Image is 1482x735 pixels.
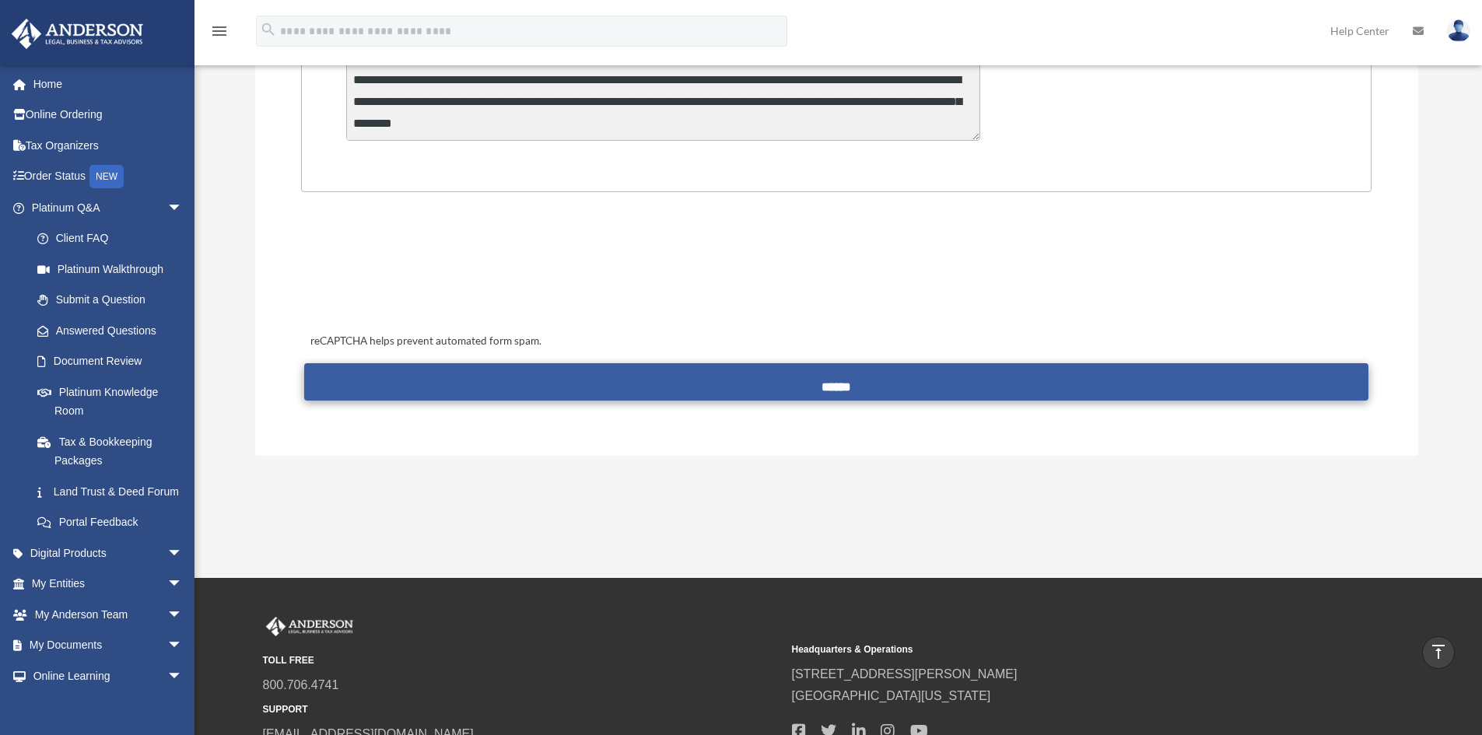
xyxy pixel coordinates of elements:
[304,332,1368,351] div: reCAPTCHA helps prevent automated form spam.
[22,426,206,476] a: Tax & Bookkeeping Packages
[263,617,356,637] img: Anderson Advisors Platinum Portal
[11,68,206,100] a: Home
[263,653,781,669] small: TOLL FREE
[263,678,339,691] a: 800.706.4741
[11,161,206,193] a: Order StatusNEW
[792,667,1018,681] a: [STREET_ADDRESS][PERSON_NAME]
[167,630,198,662] span: arrow_drop_down
[11,100,206,131] a: Online Ordering
[260,21,277,38] i: search
[22,476,206,507] a: Land Trust & Deed Forum
[22,376,206,426] a: Platinum Knowledge Room
[11,660,206,691] a: Online Learningarrow_drop_down
[263,702,781,718] small: SUPPORT
[167,660,198,692] span: arrow_drop_down
[1422,636,1455,669] a: vertical_align_top
[210,22,229,40] i: menu
[210,27,229,40] a: menu
[22,315,206,346] a: Answered Questions
[167,537,198,569] span: arrow_drop_down
[11,569,206,600] a: My Entitiesarrow_drop_down
[167,599,198,631] span: arrow_drop_down
[22,507,206,538] a: Portal Feedback
[167,569,198,600] span: arrow_drop_down
[22,223,206,254] a: Client FAQ
[22,285,198,316] a: Submit a Question
[89,165,124,188] div: NEW
[306,240,542,301] iframe: reCAPTCHA
[22,254,206,285] a: Platinum Walkthrough
[11,630,206,661] a: My Documentsarrow_drop_down
[1429,642,1448,661] i: vertical_align_top
[11,130,206,161] a: Tax Organizers
[792,689,991,702] a: [GEOGRAPHIC_DATA][US_STATE]
[11,192,206,223] a: Platinum Q&Aarrow_drop_down
[167,192,198,224] span: arrow_drop_down
[22,346,206,377] a: Document Review
[1447,19,1470,42] img: User Pic
[11,537,206,569] a: Digital Productsarrow_drop_down
[792,642,1310,658] small: Headquarters & Operations
[11,599,206,630] a: My Anderson Teamarrow_drop_down
[7,19,148,49] img: Anderson Advisors Platinum Portal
